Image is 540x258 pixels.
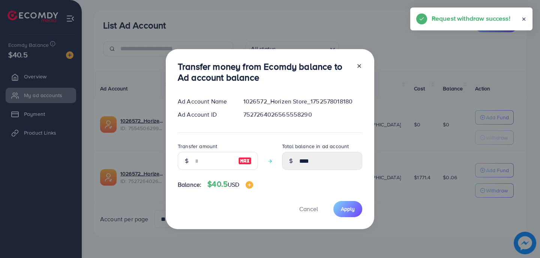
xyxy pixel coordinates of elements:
h4: $40.5 [207,180,253,189]
span: Cancel [299,205,318,213]
div: Ad Account ID [172,110,237,119]
div: 1026572_Horizen Store_1752578018180 [237,97,368,106]
label: Total balance in ad account [282,142,349,150]
span: Apply [341,205,355,213]
div: 7527264026565558290 [237,110,368,119]
div: Ad Account Name [172,97,237,106]
img: image [238,156,252,165]
span: USD [228,180,239,189]
button: Apply [333,201,362,217]
h3: Transfer money from Ecomdy balance to Ad account balance [178,61,350,83]
img: image [246,181,253,189]
h5: Request withdraw success! [432,13,510,23]
label: Transfer amount [178,142,217,150]
button: Cancel [290,201,327,217]
span: Balance: [178,180,201,189]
